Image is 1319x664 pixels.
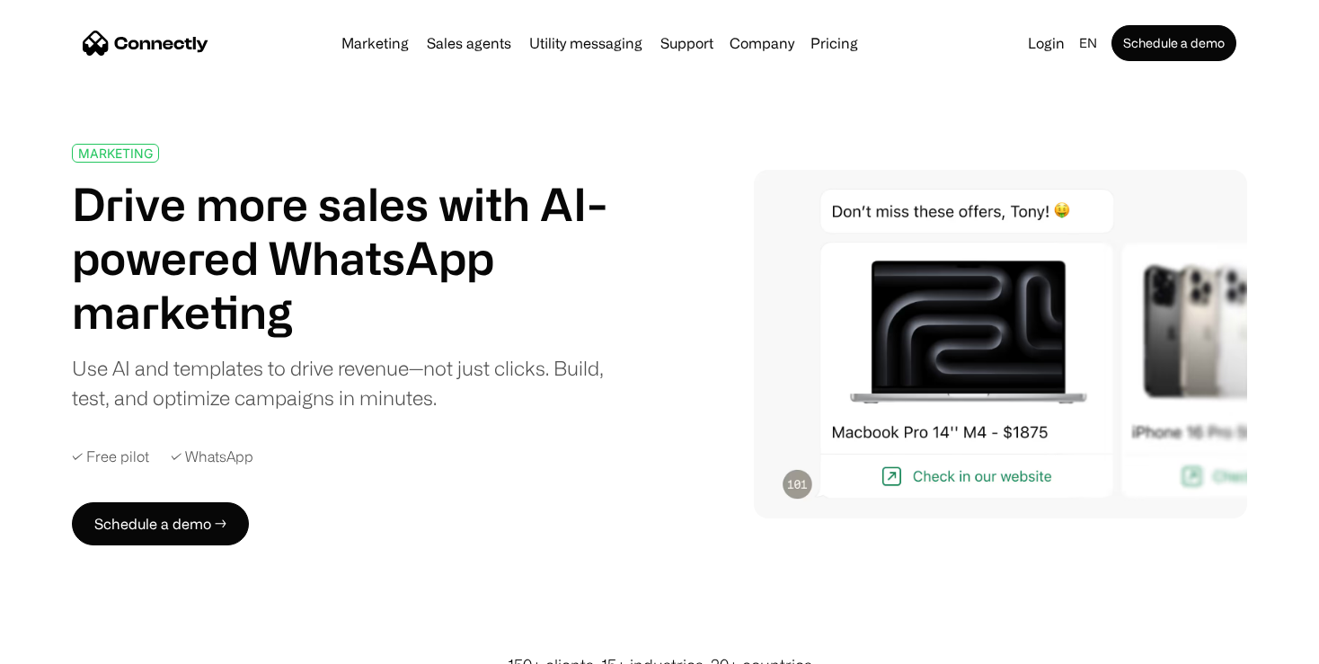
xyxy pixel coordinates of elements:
aside: Language selected: English [18,631,108,658]
a: Schedule a demo → [72,502,249,545]
a: Sales agents [420,36,518,50]
a: Utility messaging [522,36,650,50]
div: en [1079,31,1097,56]
a: Marketing [334,36,416,50]
a: Pricing [803,36,865,50]
div: ✓ Free pilot [72,448,149,465]
a: Schedule a demo [1111,25,1236,61]
a: Login [1021,31,1072,56]
a: Support [653,36,721,50]
div: ✓ WhatsApp [171,448,253,465]
div: Company [724,31,800,56]
div: MARKETING [78,146,153,160]
h1: Drive more sales with AI-powered WhatsApp marketing [72,177,627,339]
div: Company [730,31,794,56]
ul: Language list [36,633,108,658]
div: Use AI and templates to drive revenue—not just clicks. Build, test, and optimize campaigns in min... [72,353,627,412]
div: en [1072,31,1108,56]
a: home [83,30,208,57]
